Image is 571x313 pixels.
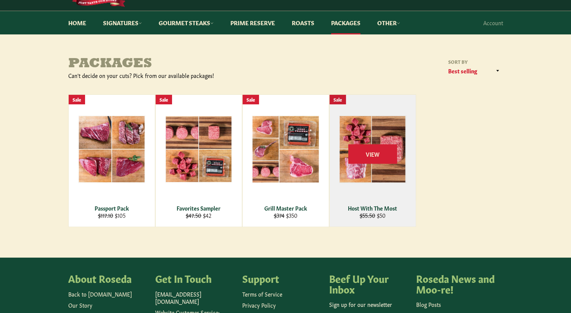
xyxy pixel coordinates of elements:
div: Can't decide on your cuts? Pick from our available packages! [68,72,286,79]
div: Favorites Sampler [160,204,237,212]
img: Passport Pack [78,115,145,183]
a: Packages [323,11,368,34]
p: [EMAIL_ADDRESS][DOMAIN_NAME] [155,290,235,305]
a: Favorites Sampler Favorites Sampler $47.50 $42 [155,94,242,227]
h1: Packages [68,57,286,72]
div: $42 [160,212,237,219]
a: Signatures [95,11,150,34]
a: Back to [DOMAIN_NAME] [68,290,132,298]
div: Passport Pack [73,204,150,212]
h4: About Roseda [68,273,148,284]
a: Roasts [284,11,322,34]
span: View [348,144,397,164]
div: Host With The Most [334,204,411,212]
s: $374 [274,211,285,219]
a: Other [370,11,408,34]
div: Sale [69,95,85,104]
h4: Beef Up Your Inbox [329,273,409,294]
h4: Roseda News and Moo-re! [416,273,495,294]
a: Host With The Most Host With The Most $55.50 $50 View [329,94,416,227]
a: Account [479,11,507,34]
div: $350 [247,212,324,219]
label: Sort by [446,58,503,65]
a: Passport Pack Passport Pack $117.10 $105 [68,94,155,227]
h4: Support [242,273,322,284]
div: Sale [156,95,172,104]
s: $47.50 [186,211,201,219]
a: Gourmet Steaks [151,11,221,34]
div: Grill Master Pack [247,204,324,212]
a: Privacy Policy [242,301,276,309]
img: Favorites Sampler [165,116,232,183]
a: Home [61,11,94,34]
a: Prime Reserve [223,11,283,34]
a: Our Story [68,301,92,309]
a: Blog Posts [416,300,441,308]
s: $117.10 [98,211,113,219]
div: $105 [73,212,150,219]
a: Terms of Service [242,290,282,298]
img: Grill Master Pack [252,115,319,183]
div: Sale [243,95,259,104]
a: Grill Master Pack Grill Master Pack $374 $350 [242,94,329,227]
p: Sign up for our newsletter [329,301,409,308]
h4: Get In Touch [155,273,235,284]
